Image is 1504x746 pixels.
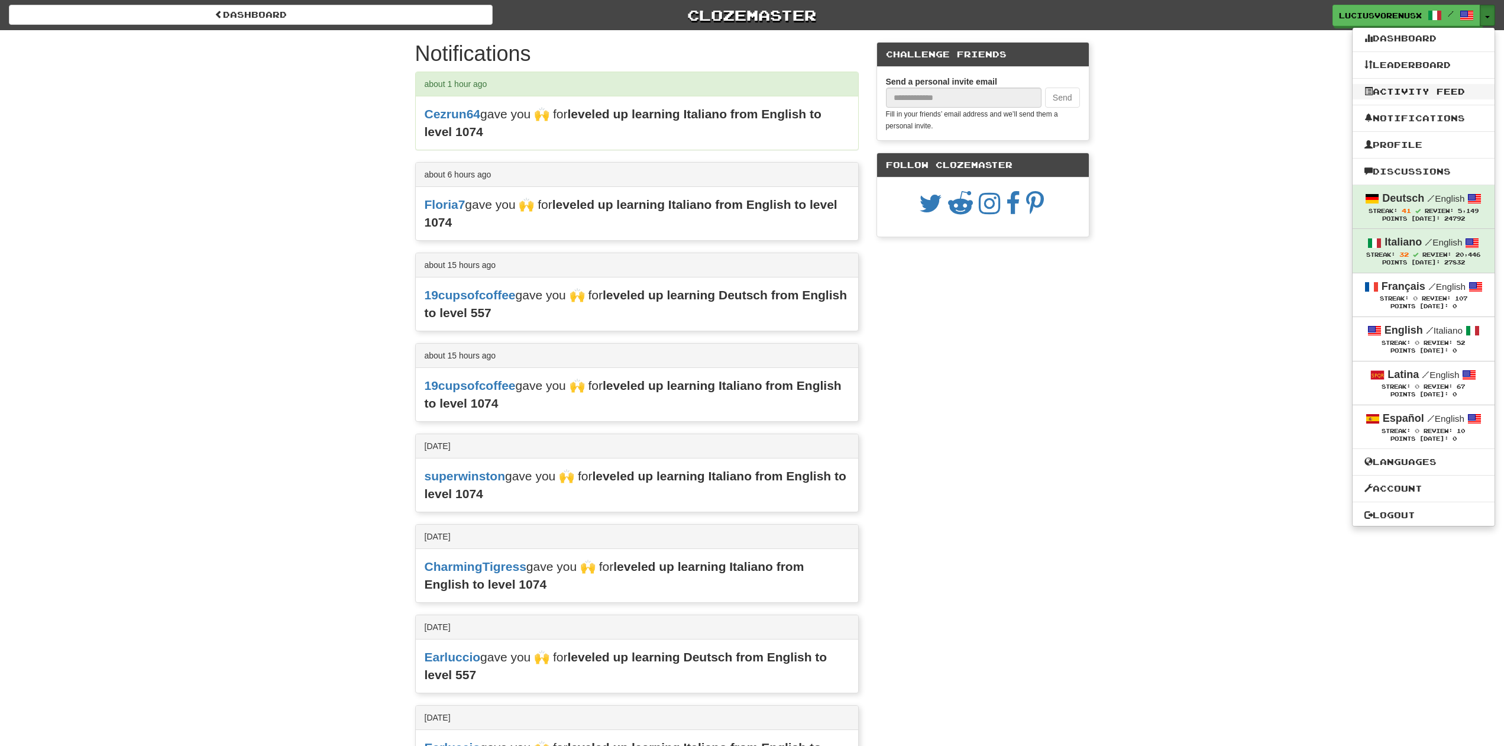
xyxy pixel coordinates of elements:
[1399,251,1409,258] span: 32
[1353,508,1495,523] a: Logout
[1045,88,1080,108] button: Send
[510,5,994,25] a: Clozemaster
[1353,31,1495,46] a: Dashboard
[1424,340,1453,346] span: Review:
[1415,383,1419,390] span: 0
[1425,237,1432,247] span: /
[1424,383,1453,390] span: Review:
[1425,208,1454,214] span: Review:
[1366,251,1395,258] span: Streak:
[1428,282,1466,292] small: English
[1428,281,1436,292] span: /
[1422,295,1451,302] span: Review:
[1413,252,1418,257] span: Streak includes today.
[886,110,1058,130] small: Fill in your friends’ email address and we’ll send them a personal invite.
[425,288,848,319] strong: leveled up learning Deutsch from English to level 557
[1353,164,1495,179] a: Discussions
[1364,259,1483,267] div: Points [DATE]: 27832
[1413,295,1418,302] span: 0
[1402,207,1411,214] span: 41
[1382,383,1411,390] span: Streak:
[425,107,821,138] strong: leveled up learning Italiano from English to level 1074
[1353,185,1495,228] a: Deutsch /English Streak: 41 Review: 5,149 Points [DATE]: 24792
[1364,391,1483,399] div: Points [DATE]: 0
[416,368,858,421] div: gave you 🙌 for
[416,187,858,240] div: gave you 🙌 for
[425,650,481,664] a: Earluccio
[1426,325,1434,335] span: /
[425,560,804,591] strong: leveled up learning Italiano from English to level 1074
[1353,481,1495,496] a: Account
[1382,428,1411,434] span: Streak:
[1457,428,1465,434] span: 10
[9,5,493,25] a: Dashboard
[425,560,526,573] a: CharmingTigress
[425,469,506,483] a: superwinston
[425,379,842,410] strong: leveled up learning Italiano from English to level 1074
[1425,237,1462,247] small: English
[425,469,846,500] strong: leveled up learning Italiano from English to level 1074
[416,615,858,640] div: [DATE]
[1456,251,1480,258] span: 20,446
[877,43,1089,67] div: Challenge Friends
[416,163,858,187] div: about 6 hours ago
[1385,236,1422,248] strong: Italiano
[1424,428,1453,434] span: Review:
[416,96,858,150] div: gave you 🙌 for
[1353,57,1495,73] a: Leaderboard
[415,42,859,66] h1: Notifications
[1427,193,1435,204] span: /
[1332,5,1480,26] a: LuciusVorenusX /
[1364,347,1483,355] div: Points [DATE]: 0
[1353,84,1495,99] a: Activity Feed
[1415,339,1419,346] span: 0
[416,253,858,277] div: about 15 hours ago
[416,549,858,602] div: gave you 🙌 for
[1380,295,1409,302] span: Streak:
[1422,251,1451,258] span: Review:
[1353,361,1495,405] a: Latina /English Streak: 0 Review: 67 Points [DATE]: 0
[425,288,516,302] a: 19cupsofcoffee
[877,153,1089,177] div: Follow Clozemaster
[1353,111,1495,126] a: Notifications
[1415,427,1419,434] span: 0
[1353,137,1495,153] a: Profile
[1422,370,1459,380] small: English
[1387,369,1419,380] strong: Latina
[1353,405,1495,448] a: Español /English Streak: 0 Review: 10 Points [DATE]: 0
[1353,317,1495,360] a: English /Italiano Streak: 0 Review: 52 Points [DATE]: 0
[1383,412,1424,424] strong: Español
[1353,229,1495,272] a: Italiano /English Streak: 32 Review: 20,446 Points [DATE]: 27832
[425,650,827,682] strong: leveled up learning Deutsch from English to level 557
[425,198,465,211] a: Floria7
[416,706,858,730] div: [DATE]
[886,77,997,86] strong: Send a personal invite email
[1448,9,1454,18] span: /
[1458,208,1479,214] span: 5,149
[416,640,858,693] div: gave you 🙌 for
[416,344,858,368] div: about 15 hours ago
[1364,435,1483,443] div: Points [DATE]: 0
[1455,295,1467,302] span: 107
[1427,413,1435,424] span: /
[1422,369,1429,380] span: /
[1382,280,1425,292] strong: Français
[425,379,516,392] a: 19cupsofcoffee
[1382,340,1411,346] span: Streak:
[425,107,481,121] a: Cezrun64
[416,72,858,96] div: about 1 hour ago
[1353,454,1495,470] a: Languages
[1415,208,1421,214] span: Streak includes today.
[416,434,858,458] div: [DATE]
[1369,208,1398,214] span: Streak:
[1364,215,1483,223] div: Points [DATE]: 24792
[1457,383,1465,390] span: 67
[416,525,858,549] div: [DATE]
[1457,340,1465,346] span: 52
[416,458,858,512] div: gave you 🙌 for
[1385,324,1423,336] strong: English
[416,277,858,331] div: gave you 🙌 for
[1427,193,1464,204] small: English
[1353,273,1495,317] a: Français /English Streak: 0 Review: 107 Points [DATE]: 0
[425,198,837,229] strong: leveled up learning Italiano from English to level 1074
